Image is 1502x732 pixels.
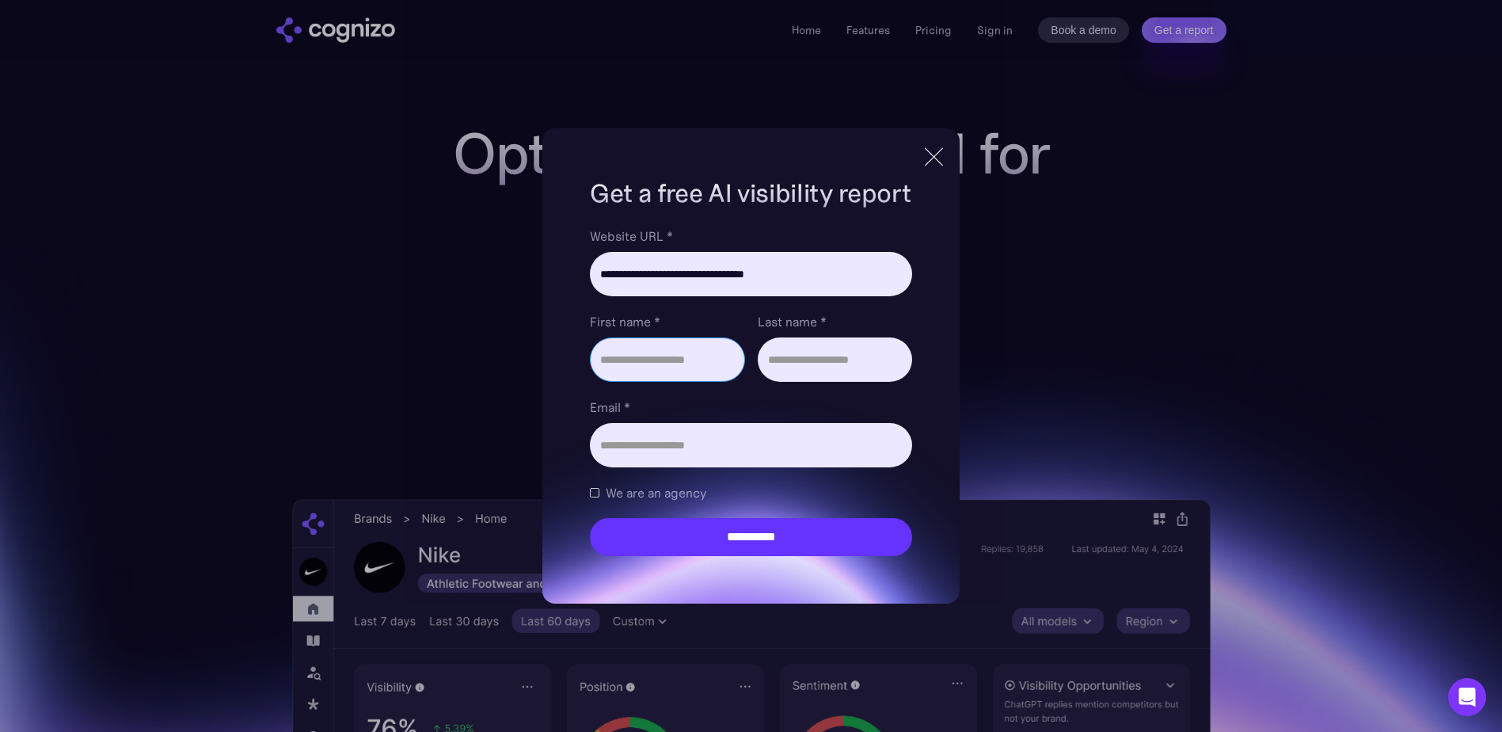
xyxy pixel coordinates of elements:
label: Website URL * [590,227,911,246]
label: Email * [590,398,911,417]
form: Brand Report Form [590,227,911,556]
h1: Get a free AI visibility report [590,176,911,211]
span: We are an agency [606,483,706,502]
label: First name * [590,312,744,331]
div: Open Intercom Messenger [1448,678,1486,716]
label: Last name * [758,312,912,331]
